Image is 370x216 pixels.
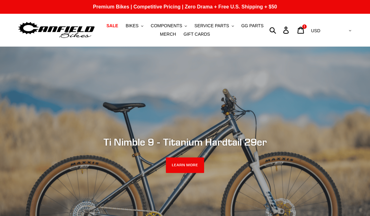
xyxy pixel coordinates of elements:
h2: Ti Nimble 9 - Titanium Hardtail 29er [17,136,353,148]
button: COMPONENTS [148,22,190,30]
span: GG PARTS [241,23,263,28]
button: SERVICE PARTS [191,22,237,30]
span: SERVICE PARTS [194,23,229,28]
span: BIKES [126,23,139,28]
a: GG PARTS [238,22,267,30]
span: 1 [304,25,305,28]
img: Canfield Bikes [17,20,96,40]
span: GIFT CARDS [183,32,210,37]
a: 1 [294,23,309,37]
span: MERCH [160,32,176,37]
a: GIFT CARDS [180,30,213,39]
a: SALE [103,22,121,30]
a: MERCH [157,30,179,39]
span: SALE [106,23,118,28]
a: LEARN MORE [166,157,204,173]
button: BIKES [123,22,146,30]
span: COMPONENTS [151,23,182,28]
